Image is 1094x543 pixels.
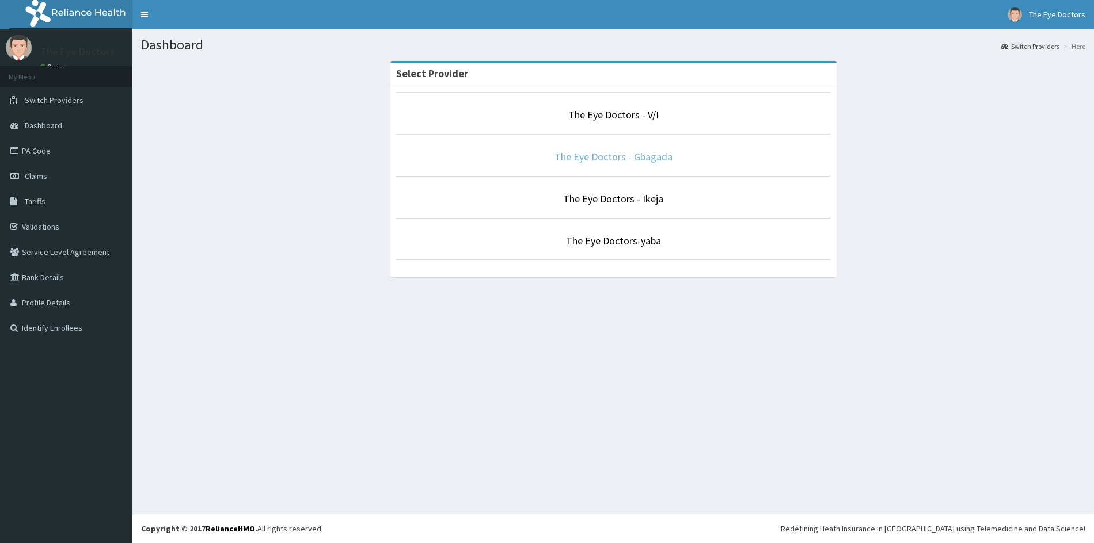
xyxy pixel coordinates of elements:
[1008,7,1022,22] img: User Image
[566,234,661,247] a: The Eye Doctors-yaba
[25,95,83,105] span: Switch Providers
[781,523,1085,534] div: Redefining Heath Insurance in [GEOGRAPHIC_DATA] using Telemedicine and Data Science!
[6,35,32,60] img: User Image
[40,63,68,71] a: Online
[554,150,673,163] a: The Eye Doctors - Gbagada
[25,120,62,131] span: Dashboard
[1029,9,1085,20] span: The Eye Doctors
[396,67,468,80] strong: Select Provider
[141,37,1085,52] h1: Dashboard
[1001,41,1059,51] a: Switch Providers
[568,108,659,121] a: The Eye Doctors - V/I
[25,196,45,207] span: Tariffs
[563,192,663,205] a: The Eye Doctors - Ikeja
[206,523,255,534] a: RelianceHMO
[40,47,115,57] p: The Eye Doctors
[1061,41,1085,51] li: Here
[141,523,257,534] strong: Copyright © 2017 .
[25,171,47,181] span: Claims
[132,514,1094,543] footer: All rights reserved.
